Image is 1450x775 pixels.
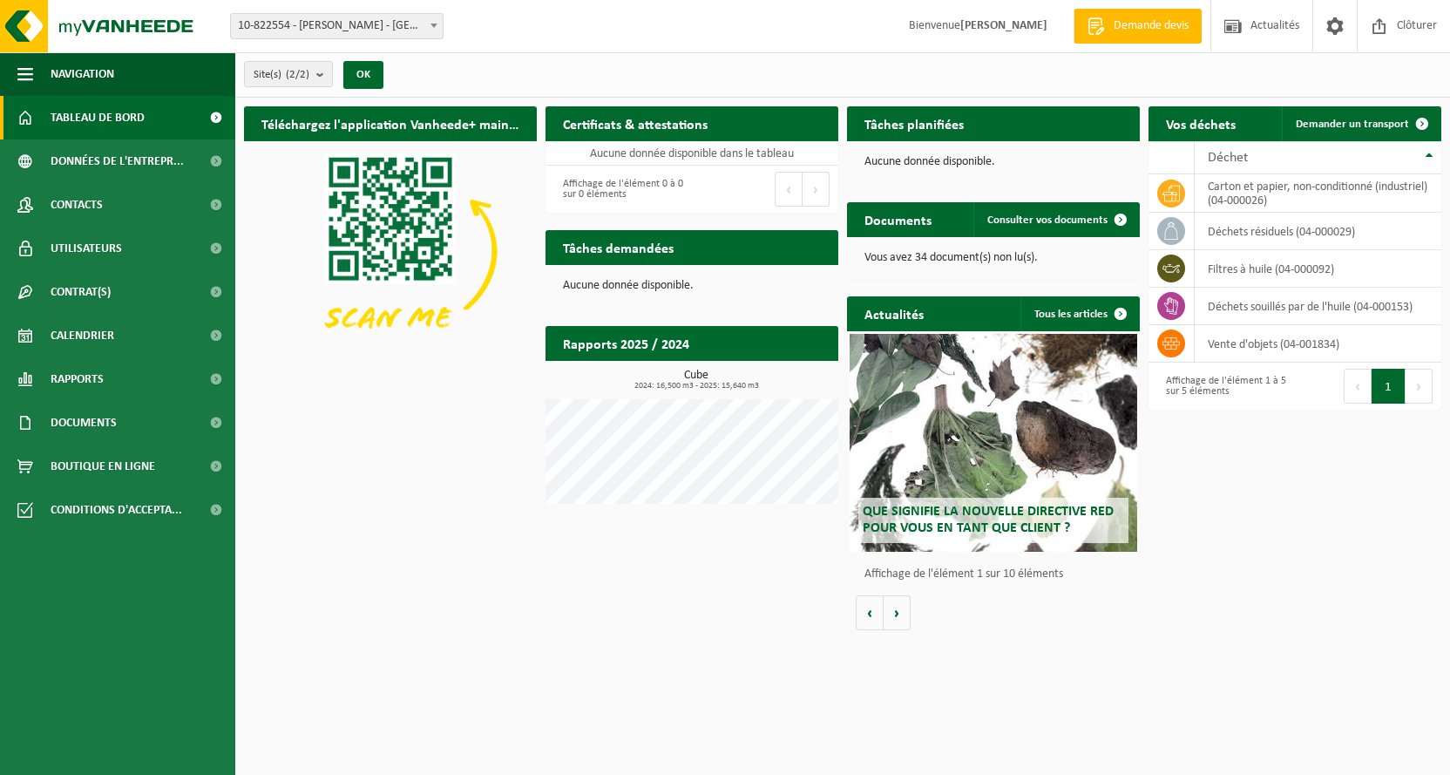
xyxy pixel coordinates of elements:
span: 10-822554 - E.LECLERCQ - FLORIFFOUX [230,13,444,39]
h2: Tâches planifiées [847,106,981,140]
span: 2024: 16,500 m3 - 2025: 15,640 m3 [554,382,838,391]
span: Consulter vos documents [987,214,1108,226]
button: Previous [1344,369,1372,404]
span: Utilisateurs [51,227,122,270]
span: Navigation [51,52,114,96]
div: Affichage de l'élément 1 à 5 sur 5 éléments [1157,367,1286,405]
span: Rapports [51,357,104,401]
span: Site(s) [254,62,309,88]
p: Vous avez 34 document(s) non lu(s). [864,252,1122,264]
p: Affichage de l'élément 1 sur 10 éléments [864,568,1131,581]
h2: Vos déchets [1148,106,1253,140]
div: Affichage de l'élément 0 à 0 sur 0 éléments [554,170,683,208]
span: Demander un transport [1296,119,1409,130]
button: OK [343,61,383,89]
td: carton et papier, non-conditionné (industriel) (04-000026) [1195,174,1441,213]
h2: Rapports 2025 / 2024 [545,326,707,360]
h3: Cube [554,370,838,391]
a: Consulter les rapports [687,360,837,395]
span: Calendrier [51,314,114,357]
td: filtres à huile (04-000092) [1195,250,1441,288]
td: déchets résiduels (04-000029) [1195,213,1441,250]
count: (2/2) [286,69,309,80]
a: Demander un transport [1282,106,1440,141]
p: Aucune donnée disponible. [563,280,821,292]
a: Que signifie la nouvelle directive RED pour vous en tant que client ? [850,334,1136,552]
span: Boutique en ligne [51,445,155,488]
img: Download de VHEPlus App [244,141,537,361]
td: vente d'objets (04-001834) [1195,325,1441,363]
button: Volgende [884,595,911,630]
span: Données de l'entrepr... [51,139,184,183]
button: Previous [775,172,803,207]
a: Tous les articles [1020,296,1138,331]
span: 10-822554 - E.LECLERCQ - FLORIFFOUX [231,14,443,38]
td: Aucune donnée disponible dans le tableau [545,141,838,166]
a: Consulter vos documents [973,202,1138,237]
h2: Documents [847,202,949,236]
a: Demande devis [1074,9,1202,44]
span: Conditions d'accepta... [51,488,182,532]
button: Next [803,172,830,207]
h2: Actualités [847,296,941,330]
h2: Tâches demandées [545,230,691,264]
strong: [PERSON_NAME] [960,19,1047,32]
h2: Certificats & attestations [545,106,725,140]
p: Aucune donnée disponible. [864,156,1122,168]
span: Tableau de bord [51,96,145,139]
span: Contrat(s) [51,270,111,314]
button: 1 [1372,369,1406,404]
span: Déchet [1208,151,1248,165]
td: déchets souillés par de l'huile (04-000153) [1195,288,1441,325]
span: Que signifie la nouvelle directive RED pour vous en tant que client ? [863,505,1114,535]
button: Vorige [856,595,884,630]
h2: Téléchargez l'application Vanheede+ maintenant! [244,106,537,140]
button: Site(s)(2/2) [244,61,333,87]
button: Next [1406,369,1433,404]
span: Documents [51,401,117,445]
span: Contacts [51,183,103,227]
span: Demande devis [1109,17,1193,35]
